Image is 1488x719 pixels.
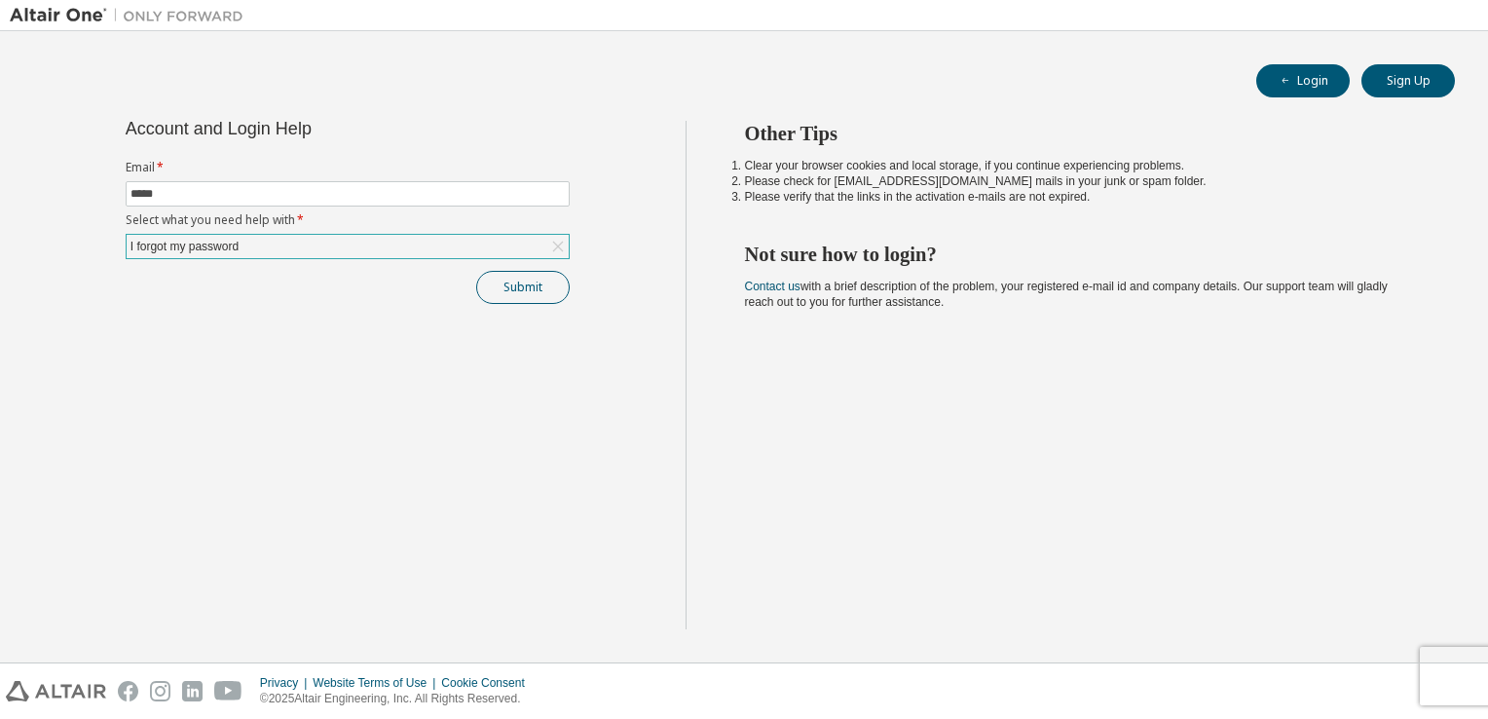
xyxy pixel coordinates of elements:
label: Email [126,160,570,175]
img: linkedin.svg [182,681,203,701]
img: instagram.svg [150,681,170,701]
span: with a brief description of the problem, your registered e-mail id and company details. Our suppo... [745,280,1388,309]
div: I forgot my password [128,236,242,257]
a: Contact us [745,280,800,293]
div: Privacy [260,675,313,691]
button: Login [1256,64,1350,97]
img: facebook.svg [118,681,138,701]
h2: Other Tips [745,121,1421,146]
img: Altair One [10,6,253,25]
h2: Not sure how to login? [745,242,1421,267]
li: Clear your browser cookies and local storage, if you continue experiencing problems. [745,158,1421,173]
label: Select what you need help with [126,212,570,228]
li: Please check for [EMAIL_ADDRESS][DOMAIN_NAME] mails in your junk or spam folder. [745,173,1421,189]
button: Sign Up [1361,64,1455,97]
button: Submit [476,271,570,304]
img: altair_logo.svg [6,681,106,701]
div: Website Terms of Use [313,675,441,691]
div: I forgot my password [127,235,569,258]
img: youtube.svg [214,681,242,701]
div: Cookie Consent [441,675,536,691]
div: Account and Login Help [126,121,481,136]
p: © 2025 Altair Engineering, Inc. All Rights Reserved. [260,691,537,707]
li: Please verify that the links in the activation e-mails are not expired. [745,189,1421,205]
